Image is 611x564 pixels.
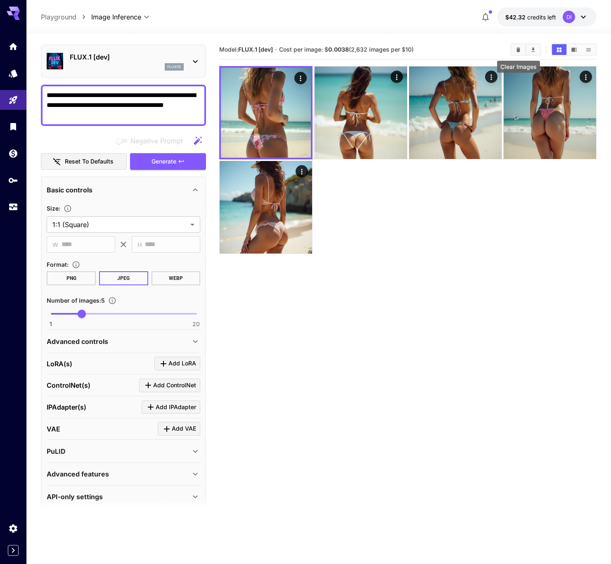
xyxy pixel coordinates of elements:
[192,320,200,328] span: 20
[137,240,142,249] span: H
[47,464,200,484] div: Advanced features
[219,46,273,53] span: Model:
[510,43,541,56] div: Clear ImagesDownload All
[130,153,206,170] button: Generate
[581,44,596,55] button: Show images in list view
[8,148,18,159] div: Wallet
[130,136,183,146] span: Negative Prompt
[47,487,200,507] div: API-only settings
[47,297,105,304] span: Number of images : 5
[47,402,86,412] p: IPAdapter(s)
[220,161,312,254] img: Z
[315,66,407,159] img: 9k=
[47,261,69,268] span: Format :
[551,43,597,56] div: Show images in grid viewShow images in video viewShow images in list view
[8,121,18,132] div: Library
[70,52,184,62] p: FLUX.1 [dev]
[142,400,200,414] button: Click to add IPAdapter
[156,402,196,412] span: Add IPAdapter
[497,61,540,73] div: Clear Images
[47,441,200,461] div: PuLID
[41,12,91,22] nav: breadcrumb
[47,180,200,200] div: Basic controls
[154,357,200,370] button: Click to add LoRA
[238,46,273,53] b: FLUX.1 [dev]
[47,332,200,351] div: Advanced controls
[294,72,307,84] div: Actions
[47,380,90,390] p: ControlNet(s)
[552,44,566,55] button: Show images in grid view
[152,156,176,167] span: Generate
[91,12,141,22] span: Image Inference
[52,220,187,230] span: 1:1 (Square)
[114,135,189,146] span: Negative prompts are not compatible with the selected model.
[47,492,103,502] p: API-only settings
[168,358,196,369] span: Add LoRA
[296,165,308,178] div: Actions
[409,66,502,159] img: Z
[152,271,201,285] button: WEBP
[41,12,76,22] a: Playground
[511,44,526,55] button: Clear Images
[47,337,108,346] p: Advanced controls
[47,469,109,479] p: Advanced features
[505,14,527,21] span: $42.32
[60,204,75,213] button: Adjust the dimensions of the generated image by specifying its width and height in pixels, or sel...
[485,71,497,83] div: Actions
[50,320,52,328] span: 1
[47,424,60,434] p: VAE
[8,68,18,78] div: Models
[158,422,200,436] button: Click to add VAE
[41,153,127,170] button: Reset to defaults
[497,7,597,26] button: $42.32226DI
[221,68,311,158] img: Z
[527,14,556,21] span: credits left
[47,49,200,74] div: FLUX.1 [dev]flux1d
[52,240,58,249] span: W
[526,44,540,55] button: Download All
[390,71,403,83] div: Actions
[47,185,92,195] p: Basic controls
[47,446,66,456] p: PuLID
[8,41,18,52] div: Home
[167,64,181,70] p: flux1d
[139,379,200,392] button: Click to add ControlNet
[279,46,414,53] span: Cost per image: $ (2,632 images per $10)
[328,46,349,53] b: 0.0038
[47,205,60,212] span: Size :
[563,11,575,23] div: DI
[172,424,196,434] span: Add VAE
[505,13,556,21] div: $42.32226
[47,271,96,285] button: PNG
[8,545,19,556] button: Expand sidebar
[105,296,120,305] button: Specify how many images to generate in a single request. Each image generation will be charged se...
[8,523,18,533] div: Settings
[580,71,592,83] div: Actions
[8,175,18,185] div: API Keys
[504,66,596,159] img: 9k=
[275,45,277,55] p: ·
[153,380,196,391] span: Add ControlNet
[8,95,18,105] div: Playground
[69,261,83,269] button: Choose the file format for the output image.
[99,271,148,285] button: JPEG
[567,44,581,55] button: Show images in video view
[8,202,18,212] div: Usage
[47,359,72,369] p: LoRA(s)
